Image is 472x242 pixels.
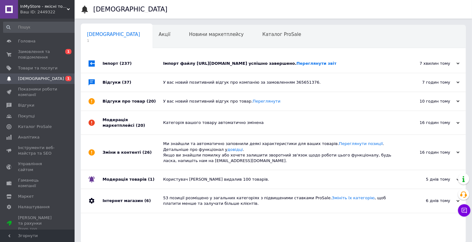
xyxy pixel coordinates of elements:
[18,215,57,232] span: [PERSON_NAME] та рахунки
[397,99,460,104] div: 10 годин тому
[18,38,35,44] span: Головна
[18,113,35,119] span: Покупці
[18,49,57,60] span: Замовлення та повідомлення
[20,9,75,15] div: Ваш ID: 2449322
[103,73,163,92] div: Відгуки
[397,61,460,66] div: 7 хвилин тому
[3,22,77,33] input: Пошук
[142,150,152,155] span: (26)
[18,204,50,210] span: Налаштування
[65,49,71,54] span: 1
[397,120,460,125] div: 16 годин тому
[18,134,39,140] span: Аналітика
[163,61,397,66] div: Імпорт файлу [URL][DOMAIN_NAME] успішно завершено.
[253,99,280,103] a: Переглянути
[18,103,34,108] span: Відгуки
[18,145,57,156] span: Інструменти веб-майстра та SEO
[163,99,397,104] div: У вас новий позитивний відгук про товар.
[397,198,460,204] div: 6 днів тому
[148,177,154,182] span: (1)
[189,32,244,37] span: Новини маркетплейсу
[136,123,145,128] span: (20)
[163,80,397,85] div: У вас новий позитивний відгук про компанію за замовленням 365651376.
[87,38,140,43] span: 1
[332,196,375,200] a: Змініть їх категорію
[120,61,132,66] span: (237)
[20,4,67,9] span: InMyStore - якісні товари
[103,92,163,111] div: Відгуки про товар
[18,226,57,232] div: Prom топ
[18,65,57,71] span: Товари та послуги
[93,6,167,13] h1: [DEMOGRAPHIC_DATA]
[18,76,64,81] span: [DEMOGRAPHIC_DATA]
[122,80,131,85] span: (37)
[18,86,57,98] span: Показники роботи компанії
[339,141,383,146] a: Переглянути позиції
[65,76,71,81] span: 1
[296,61,337,66] a: Переглянути звіт
[163,177,397,182] div: Користувач [PERSON_NAME] видалив 100 товарів.
[397,177,460,182] div: 5 днів тому
[163,195,397,206] div: 53 позиції розміщено у загальних категоріях з підвищеними ставками ProSale. , щоб платити менше т...
[103,189,163,213] div: Інтернет магазин
[103,135,163,170] div: Зміни в контенті
[397,150,460,155] div: 16 годин тому
[103,170,163,189] div: Модерація товарів
[18,194,34,199] span: Маркет
[87,32,140,37] span: [DEMOGRAPHIC_DATA]
[144,198,151,203] span: (6)
[227,147,243,152] a: довідці
[103,54,163,73] div: Імпорт
[163,120,397,125] div: Категорія вашого товару автоматично змінена
[103,111,163,134] div: Модерація маркетплейсі
[18,178,57,189] span: Гаманець компанії
[159,32,171,37] span: Акції
[163,141,397,164] div: Ми знайшли та автоматично заповнили деякі характеристики для ваших товарів. . Детальніше про функ...
[18,161,57,172] span: Управління сайтом
[147,99,156,103] span: (20)
[262,32,301,37] span: Каталог ProSale
[18,124,52,130] span: Каталог ProSale
[397,80,460,85] div: 7 годин тому
[458,204,470,217] button: Чат з покупцем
